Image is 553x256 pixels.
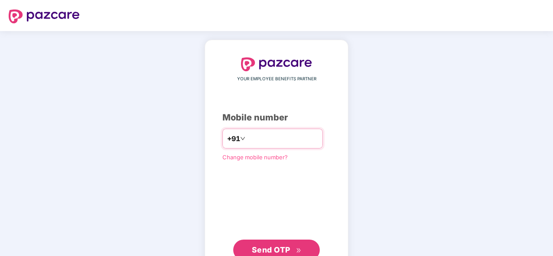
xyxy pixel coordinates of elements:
div: Mobile number [222,111,331,124]
span: +91 [227,133,240,144]
img: logo [9,9,80,23]
span: down [240,136,245,141]
span: double-right [296,248,302,253]
a: Change mobile number? [222,154,288,161]
span: YOUR EMPLOYEE BENEFITS PARTNER [237,76,316,82]
span: Send OTP [252,245,290,254]
img: logo [241,57,312,71]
